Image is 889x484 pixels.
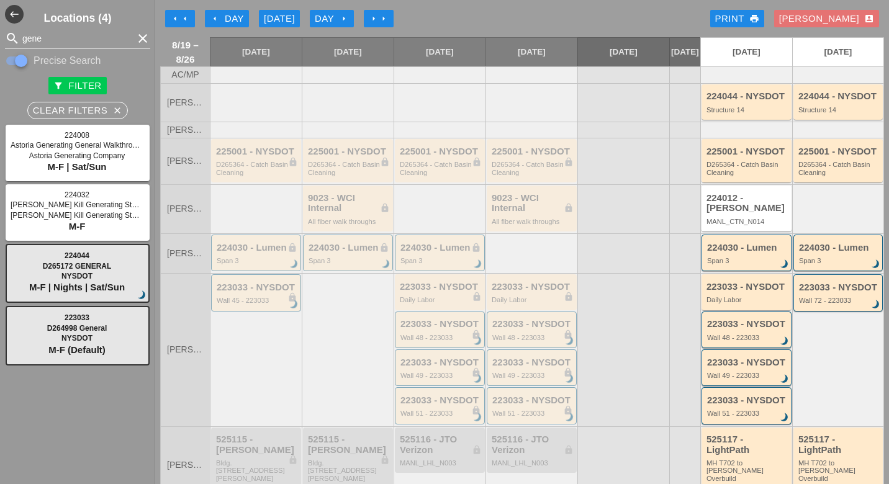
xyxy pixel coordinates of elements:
[492,319,573,329] div: 223033 - NYSDOT
[400,357,481,368] div: 223033 - NYSDOT
[216,161,298,176] div: D265364 - Catch Basin Cleaning
[400,372,481,379] div: Wall 49 - 223033
[400,257,481,264] div: Span 3
[778,372,792,386] i: brightness_3
[308,459,390,482] div: Bldg.1062 St Johns Place
[472,292,482,302] i: lock
[706,146,788,157] div: 225001 - NYSDOT
[5,5,24,24] button: Shrink Sidebar
[217,282,297,293] div: 223033 - NYSDOT
[210,12,244,26] div: Day
[135,289,149,302] i: brightness_3
[65,131,89,140] span: 224008
[471,367,481,377] i: lock
[364,10,394,27] button: Move Ahead 1 Week
[165,10,195,27] button: Move Back 1 Week
[670,38,700,66] a: [DATE]
[706,161,788,176] div: D265364 - Catch Basin Cleaning
[492,146,574,157] div: 225001 - NYSDOT
[710,10,764,27] a: Print
[707,257,788,264] div: Span 3
[563,372,577,386] i: brightness_3
[564,445,574,455] i: lock
[308,161,390,176] div: D265364 - Catch Basin Cleaning
[486,38,577,66] a: [DATE]
[706,106,788,114] div: Structure 14
[379,258,393,271] i: brightness_3
[779,12,874,26] div: [PERSON_NAME]
[170,14,180,24] i: arrow_left
[793,38,883,66] a: [DATE]
[29,282,125,292] span: M-F | Nights | Sat/Sun
[217,243,297,253] div: 224030 - Lumen
[48,77,106,94] button: Filter
[308,218,390,225] div: All fiber walk throughs
[492,218,574,225] div: All fiber walk throughs
[287,258,301,271] i: brightness_3
[310,10,354,27] button: Day
[22,29,133,48] input: Search
[706,459,788,482] div: MH T702 to Boldyn MH Overbuild
[48,344,106,355] span: M-F (Default)
[379,243,389,253] i: lock
[135,31,150,46] i: clear
[400,410,481,417] div: Wall 51 - 223033
[65,251,89,260] span: 224044
[707,319,788,329] div: 223033 - NYSDOT
[180,14,190,24] i: arrow_left
[706,91,788,102] div: 224044 - NYSDOT
[706,434,788,455] div: 525117 - LightPath
[798,161,880,176] div: D265364 - Catch Basin Cleaning
[715,12,759,26] div: Print
[11,200,148,209] span: [PERSON_NAME] Kill Generating Station
[309,243,389,253] div: 224030 - Lumen
[216,434,298,455] div: 525115 - [PERSON_NAME]
[167,38,204,66] span: 8/19 – 8/26
[380,157,390,167] i: lock
[216,146,298,157] div: 225001 - NYSDOT
[167,204,204,213] span: [PERSON_NAME]
[799,282,879,293] div: 223033 - NYSDOT
[471,243,481,253] i: lock
[798,106,880,114] div: Structure 14
[288,455,298,465] i: lock
[564,203,574,213] i: lock
[29,151,125,160] span: Astoria Generating Company
[563,367,573,377] i: lock
[492,282,574,292] div: 223033 - NYSDOT
[492,161,574,176] div: D265364 - Catch Basin Cleaning
[400,459,482,467] div: MANL_LHL_N003
[171,70,199,79] span: AC/MP
[564,292,574,302] i: lock
[563,405,573,415] i: lock
[394,38,485,66] a: [DATE]
[869,258,883,271] i: brightness_3
[774,10,879,27] button: [PERSON_NAME]
[400,243,481,253] div: 224030 - Lumen
[287,243,297,253] i: lock
[578,38,669,66] a: [DATE]
[707,334,788,341] div: Wall 48 - 223033
[259,10,300,27] button: [DATE]
[798,91,880,102] div: 224044 - NYSDOT
[302,38,394,66] a: [DATE]
[53,79,101,93] div: Filter
[471,258,485,271] i: brightness_3
[167,98,204,107] span: [PERSON_NAME]
[47,324,107,333] span: D264998 General
[167,345,204,354] span: [PERSON_NAME]
[308,434,390,455] div: 525115 - [PERSON_NAME]
[400,395,481,406] div: 223033 - NYSDOT
[778,411,792,424] i: brightness_3
[400,146,482,157] div: 225001 - NYSDOT
[400,334,481,341] div: Wall 48 - 223033
[5,53,150,68] div: Enable Precise search to match search terms exactly.
[217,257,297,264] div: Span 3
[216,459,298,482] div: Bldg.1062 St Johns Place
[264,12,295,26] div: [DATE]
[400,434,482,455] div: 525116 - JTO Verizon
[563,411,577,424] i: brightness_3
[471,372,485,386] i: brightness_3
[167,460,204,470] span: [PERSON_NAME]
[308,146,390,157] div: 225001 - NYSDOT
